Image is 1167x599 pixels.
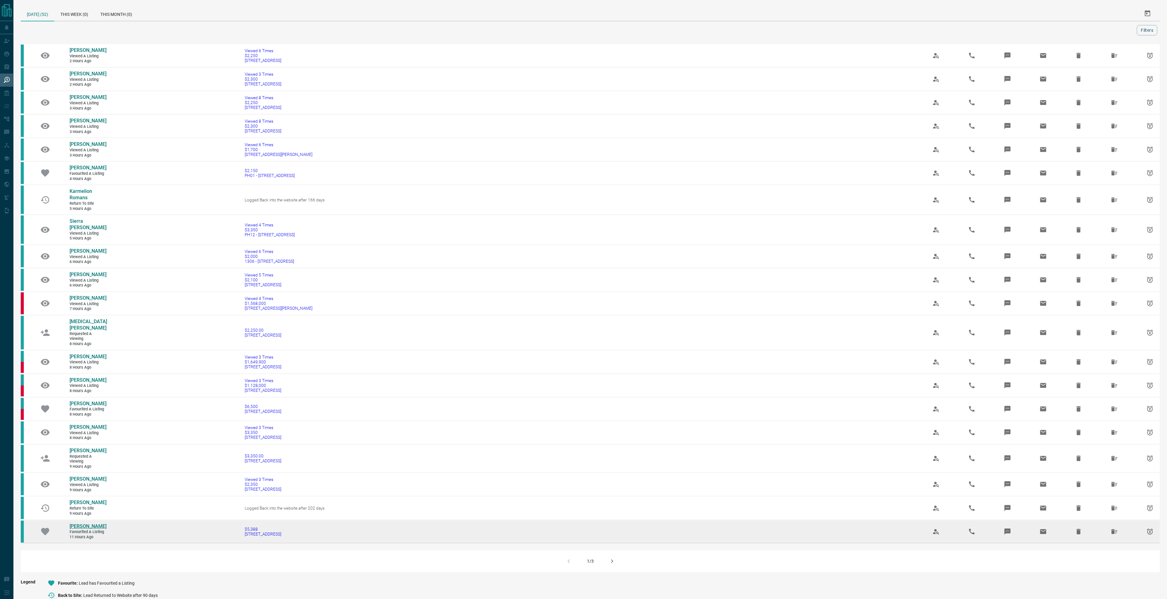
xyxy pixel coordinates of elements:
[21,215,24,244] div: condos.ca
[1107,451,1122,466] span: Hide All from Julia Molodyk
[1143,222,1157,237] span: Snooze
[1036,249,1050,264] span: Email
[70,47,106,54] a: [PERSON_NAME]
[21,409,24,420] div: property.ca
[245,272,281,277] span: Viewed 5 Times
[1000,402,1015,416] span: Message
[1071,95,1086,110] span: Hide
[1036,451,1050,466] span: Email
[1036,355,1050,369] span: Email
[70,272,106,277] span: [PERSON_NAME]
[1143,95,1157,110] span: Snooze
[245,458,281,463] span: [STREET_ADDRESS]
[1143,296,1157,311] span: Snooze
[964,378,979,393] span: Call
[929,222,943,237] span: View Profile
[1071,451,1086,466] span: Hide
[245,272,281,287] a: Viewed 5 Times$2,100[STREET_ADDRESS]
[245,142,312,157] a: Viewed 6 Times$1,700[STREET_ADDRESS][PERSON_NAME]
[929,95,943,110] span: View Profile
[70,448,106,453] span: [PERSON_NAME]
[1071,272,1086,287] span: Hide
[1071,378,1086,393] span: Hide
[1000,142,1015,157] span: Message
[245,77,281,81] span: $2,300
[245,72,281,86] a: Viewed 3 Times$2,300[STREET_ADDRESS]
[70,476,106,482] a: [PERSON_NAME]
[70,354,106,360] a: [PERSON_NAME]
[245,296,312,311] a: Viewed 4 Times$1,568,000[STREET_ADDRESS][PERSON_NAME]
[1071,402,1086,416] span: Hide
[245,147,312,152] span: $1,700
[21,385,24,396] div: property.ca
[1107,166,1122,180] span: Hide All from Khasham Khokhar
[245,95,281,110] a: Viewed 8 Times$2,250[STREET_ADDRESS]
[964,451,979,466] span: Call
[245,409,281,414] span: [STREET_ADDRESS]
[245,404,281,409] span: $6,500
[21,186,24,214] div: condos.ca
[929,142,943,157] span: View Profile
[70,259,106,265] span: 6 hours ago
[1107,402,1122,416] span: Hide All from Pete G
[70,153,106,158] span: 3 hours ago
[1107,72,1122,86] span: Hide All from Hardik Thaker
[245,425,281,430] span: Viewed 3 Times
[1000,425,1015,440] span: Message
[70,377,106,383] span: [PERSON_NAME]
[245,254,294,259] span: $2,000
[964,48,979,63] span: Call
[70,476,106,482] span: [PERSON_NAME]
[70,319,107,331] span: [MEDICAL_DATA][PERSON_NAME]
[1000,272,1015,287] span: Message
[1036,222,1050,237] span: Email
[964,325,979,340] span: Call
[70,165,106,171] span: [PERSON_NAME]
[929,272,943,287] span: View Profile
[70,360,106,365] span: Viewed a Listing
[929,249,943,264] span: View Profile
[245,119,281,124] span: Viewed 8 Times
[929,296,943,311] span: View Profile
[1143,355,1157,369] span: Snooze
[1107,48,1122,63] span: Hide All from Beli Perez
[929,451,943,466] span: View Profile
[70,388,106,394] span: 8 hours ago
[964,477,979,492] span: Call
[929,119,943,133] span: View Profile
[929,166,943,180] span: View Profile
[1071,72,1086,86] span: Hide
[70,248,106,254] span: [PERSON_NAME]
[245,532,281,536] span: [STREET_ADDRESS]
[245,404,281,414] a: $6,500[STREET_ADDRESS]
[245,222,295,227] span: Viewed 4 Times
[245,487,281,492] span: [STREET_ADDRESS]
[21,45,24,67] div: condos.ca
[1107,378,1122,393] span: Hide All from Jeff Dawson
[245,48,281,63] a: Viewed 6 Times$2,250[STREET_ADDRESS]
[245,128,281,133] span: [STREET_ADDRESS]
[1000,95,1015,110] span: Message
[21,316,24,349] div: condos.ca
[1000,166,1015,180] span: Message
[1000,48,1015,63] span: Message
[964,402,979,416] span: Call
[1143,142,1157,157] span: Snooze
[964,193,979,207] span: Call
[245,453,281,463] a: $3,350.00[STREET_ADDRESS]
[1143,249,1157,264] span: Snooze
[245,58,281,63] span: [STREET_ADDRESS]
[1137,25,1157,35] button: Filters
[21,292,24,314] div: property.ca
[245,364,281,369] span: [STREET_ADDRESS]
[1036,378,1050,393] span: Email
[964,355,979,369] span: Call
[929,193,943,207] span: View Profile
[964,425,979,440] span: Call
[21,473,24,495] div: condos.ca
[1071,355,1086,369] span: Hide
[1036,477,1050,492] span: Email
[1036,325,1050,340] span: Email
[70,218,106,230] span: Sierra [PERSON_NAME]
[245,124,281,128] span: $2,300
